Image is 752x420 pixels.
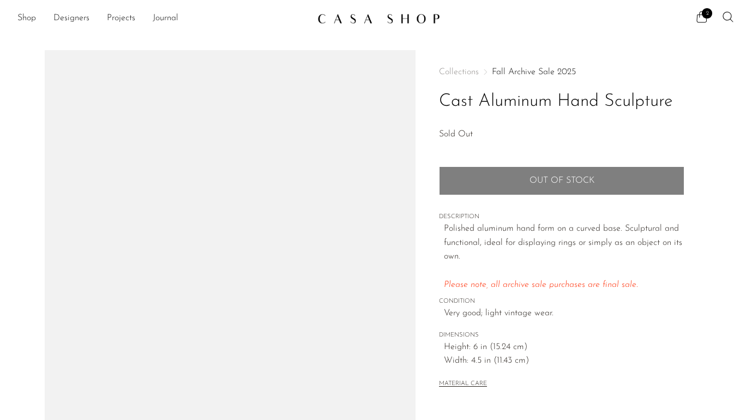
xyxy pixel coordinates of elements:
ul: NEW HEADER MENU [17,9,309,28]
nav: Breadcrumbs [439,68,684,76]
span: DESCRIPTION [439,212,684,222]
h1: Cast Aluminum Hand Sculpture [439,88,684,116]
nav: Desktop navigation [17,9,309,28]
span: Sold Out [439,130,473,139]
span: Height: 6 in (15.24 cm) [444,340,684,355]
a: Shop [17,11,36,26]
em: Please note, all archive sale purchases are final sale. [444,280,638,289]
span: 2 [702,8,712,19]
span: Width: 4.5 in (11.43 cm) [444,354,684,368]
a: Fall Archive Sale 2025 [492,68,576,76]
a: Designers [53,11,89,26]
a: Projects [107,11,135,26]
button: MATERIAL CARE [439,380,487,388]
a: Journal [153,11,178,26]
span: Out of stock [530,176,594,186]
p: Polished aluminum hand form on a curved base. Sculptural and functional, ideal for displaying rin... [444,222,684,292]
span: Very good; light vintage wear. [444,307,684,321]
span: Collections [439,68,479,76]
span: CONDITION [439,297,684,307]
span: DIMENSIONS [439,331,684,340]
button: Add to cart [439,166,684,195]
